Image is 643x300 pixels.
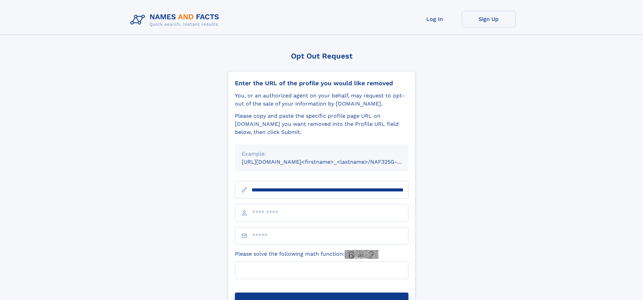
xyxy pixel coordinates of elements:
[242,150,402,158] div: Example:
[408,11,462,27] a: Log In
[128,11,225,29] img: Logo Names and Facts
[235,250,378,259] label: Please solve the following math function:
[235,112,408,136] div: Please copy and paste the specific profile page URL on [DOMAIN_NAME] you want removed into the Pr...
[235,92,408,108] div: You, or an authorized agent on your behalf, may request to opt-out of the sale of your informatio...
[235,79,408,87] div: Enter the URL of the profile you would like removed
[228,52,416,60] div: Opt Out Request
[462,11,516,27] a: Sign Up
[242,159,421,165] small: [URL][DOMAIN_NAME]<firstname>_<lastname>/NAF325G-xxxxxxxx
